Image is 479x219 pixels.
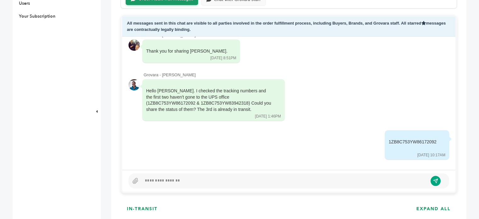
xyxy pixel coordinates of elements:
[255,114,281,119] div: [DATE] 1:46PM
[389,139,436,151] div: 1ZB8C753YW86172092
[127,206,157,212] h3: IN-TRANSIT
[416,206,451,212] h3: EXPAND ALL
[210,55,236,61] div: [DATE] 8:51PM
[19,13,55,19] a: Your Subscription
[417,153,445,158] div: [DATE] 10:17AM
[144,72,449,78] div: Grovara - [PERSON_NAME]
[146,88,272,112] div: Hello [PERSON_NAME]. I checked the tracking numbers and the first two haven't gone to the UPS off...
[146,48,227,55] div: Thank you for sharing [PERSON_NAME].
[122,16,455,37] div: All messages sent in this chat are visible to all parties involved in the order fulfillment proce...
[19,0,30,6] a: Users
